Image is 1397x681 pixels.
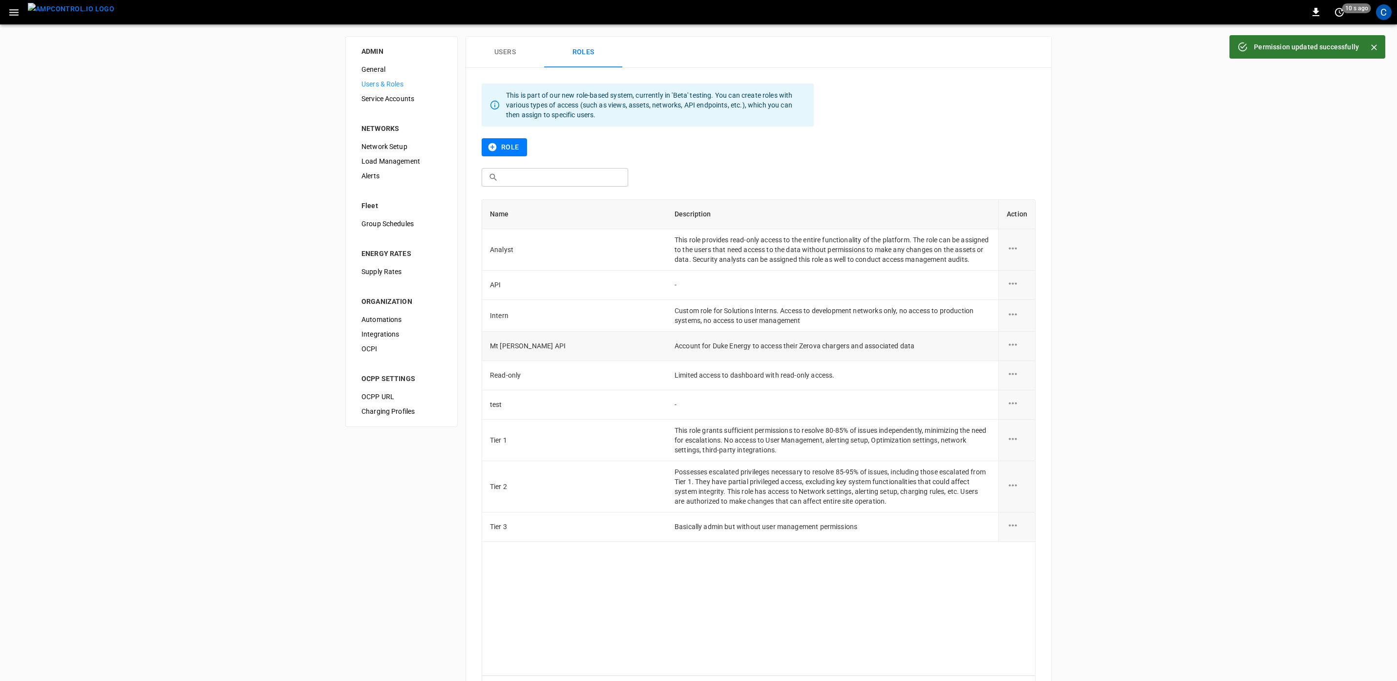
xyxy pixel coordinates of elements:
div: role action options [1007,397,1027,412]
div: Integrations [354,327,449,341]
td: Tier 2 [482,461,667,512]
td: This role provides read-only access to the entire functionality of the platform. The role can be ... [667,229,998,271]
div: NETWORKS [361,124,442,133]
span: Network Setup [361,142,442,152]
button: Close [1367,40,1381,55]
td: This role grants sufficient permissions to resolve 80-85% of issues independently, minimizing the... [667,420,998,461]
td: Custom role for Solutions Interns. Access to development networks only, no access to production s... [667,300,998,332]
span: OCPI [361,344,442,354]
div: Automations [354,312,449,327]
div: role action options [1007,433,1027,447]
div: General [354,62,449,77]
td: Read-only [482,361,667,390]
div: role action options [1007,277,1027,292]
td: Tier 3 [482,512,667,542]
span: General [361,64,442,75]
span: 10 s ago [1342,3,1371,13]
div: OCPP SETTINGS [361,374,442,383]
span: Alerts [361,171,442,181]
span: Service Accounts [361,94,442,104]
span: Integrations [361,329,442,340]
div: role action options [1007,368,1027,383]
span: Load Management [361,156,442,167]
div: ENERGY RATES [361,249,442,258]
div: This is part of our new role-based system, currently in 'Beta' testing. You can create roles with... [506,86,806,124]
span: Charging Profiles [361,406,442,417]
button: Roles [544,37,622,68]
th: Name [482,200,667,229]
table: roles-table [482,200,1035,542]
th: Description [667,200,998,229]
div: Supply Rates [354,264,449,279]
td: Intern [482,300,667,332]
td: Analyst [482,229,667,271]
div: role action options [1007,479,1027,494]
div: role action options [1007,308,1027,323]
div: Permission updated successfully [1254,38,1359,56]
div: role action options [1007,242,1027,257]
div: role action options [1007,339,1027,353]
span: Users & Roles [361,79,442,89]
div: Load Management [354,154,449,169]
button: Users [466,37,544,68]
div: ORGANIZATION [361,297,442,306]
td: test [482,390,667,420]
img: ampcontrol.io logo [28,3,114,15]
td: - [667,390,998,420]
div: Users & Roles [354,77,449,91]
td: Tier 1 [482,420,667,461]
div: Alerts [354,169,449,183]
span: Supply Rates [361,267,442,277]
span: OCPP URL [361,392,442,402]
td: Basically admin but without user management permissions [667,512,998,542]
button: Role [482,138,527,156]
div: Network Setup [354,139,449,154]
span: Group Schedules [361,219,442,229]
td: Possesses escalated privileges necessary to resolve 85-95% of issues, including those escalated f... [667,461,998,512]
td: API [482,271,667,300]
th: Action [998,200,1035,229]
button: set refresh interval [1332,4,1347,20]
div: Charging Profiles [354,404,449,419]
div: OCPP URL [354,389,449,404]
td: Mt [PERSON_NAME] API [482,332,667,361]
div: OCPI [354,341,449,356]
div: Group Schedules [354,216,449,231]
td: - [667,271,998,300]
td: Limited access to dashboard with read-only access. [667,361,998,390]
div: profile-icon [1376,4,1392,20]
td: Account for Duke Energy to access their Zerova chargers and associated data [667,332,998,361]
div: Service Accounts [354,91,449,106]
div: ADMIN [361,46,442,56]
span: Automations [361,315,442,325]
div: role action options [1007,519,1027,534]
div: Fleet [361,201,442,211]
